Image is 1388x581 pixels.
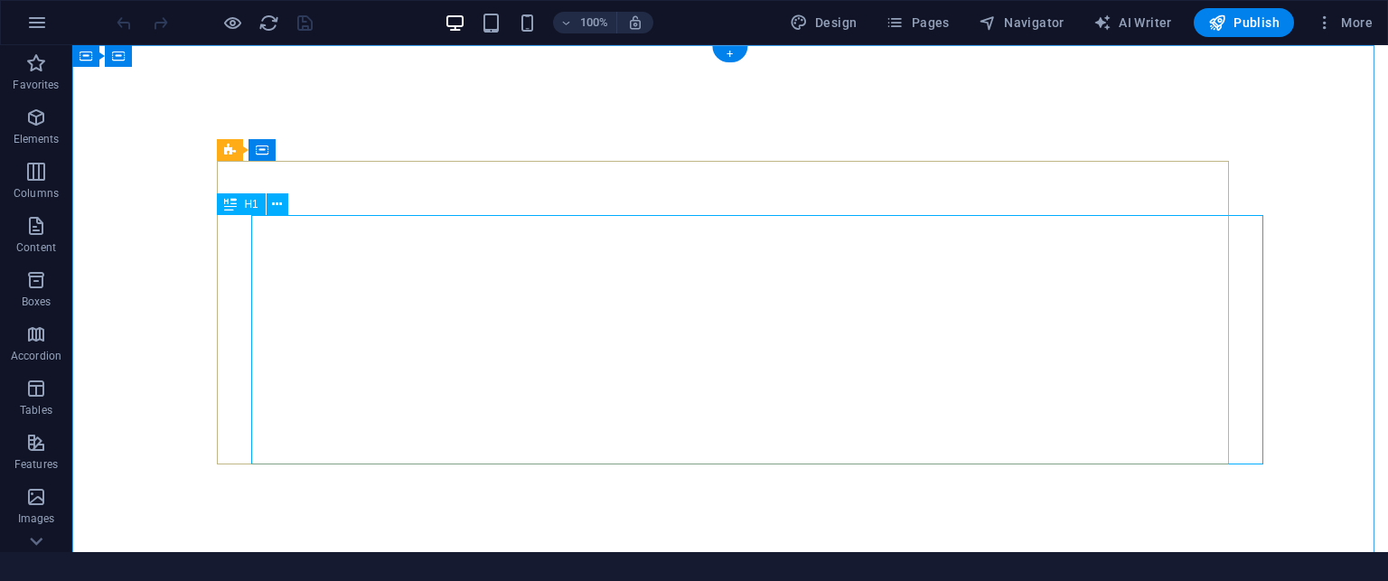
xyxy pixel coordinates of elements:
[1093,14,1172,32] span: AI Writer
[16,240,56,255] p: Content
[11,349,61,363] p: Accordion
[627,14,643,31] i: On resize automatically adjust zoom level to fit chosen device.
[979,14,1064,32] span: Navigator
[1086,8,1179,37] button: AI Writer
[553,12,617,33] button: 100%
[1316,14,1373,32] span: More
[13,78,59,92] p: Favorites
[783,8,865,37] div: Design (Ctrl+Alt+Y)
[221,12,243,33] button: Click here to leave preview mode and continue editing
[1208,14,1280,32] span: Publish
[14,186,59,201] p: Columns
[971,8,1072,37] button: Navigator
[1308,8,1380,37] button: More
[14,132,60,146] p: Elements
[878,8,956,37] button: Pages
[244,199,258,210] span: H1
[258,12,279,33] button: reload
[18,511,55,526] p: Images
[783,8,865,37] button: Design
[580,12,609,33] h6: 100%
[1194,8,1294,37] button: Publish
[14,457,58,472] p: Features
[258,13,279,33] i: Reload page
[790,14,858,32] span: Design
[886,14,949,32] span: Pages
[22,295,52,309] p: Boxes
[20,403,52,417] p: Tables
[712,46,747,62] div: +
